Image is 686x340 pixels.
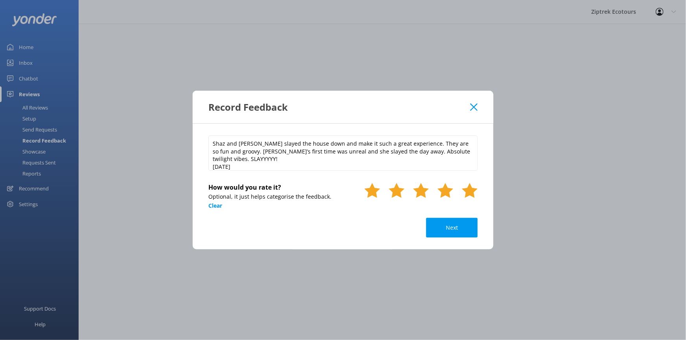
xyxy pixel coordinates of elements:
[208,183,331,193] h4: How would you rate it?
[208,135,478,171] textarea: Shaz and [PERSON_NAME] slayed the house down and make it such a great experience. They are so fun...
[426,218,478,238] button: Next
[208,192,331,201] p: Optional, it just helps categorise the feedback.
[470,103,478,111] button: Close
[208,201,331,210] h5: Clear
[208,101,470,113] div: Record Feedback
